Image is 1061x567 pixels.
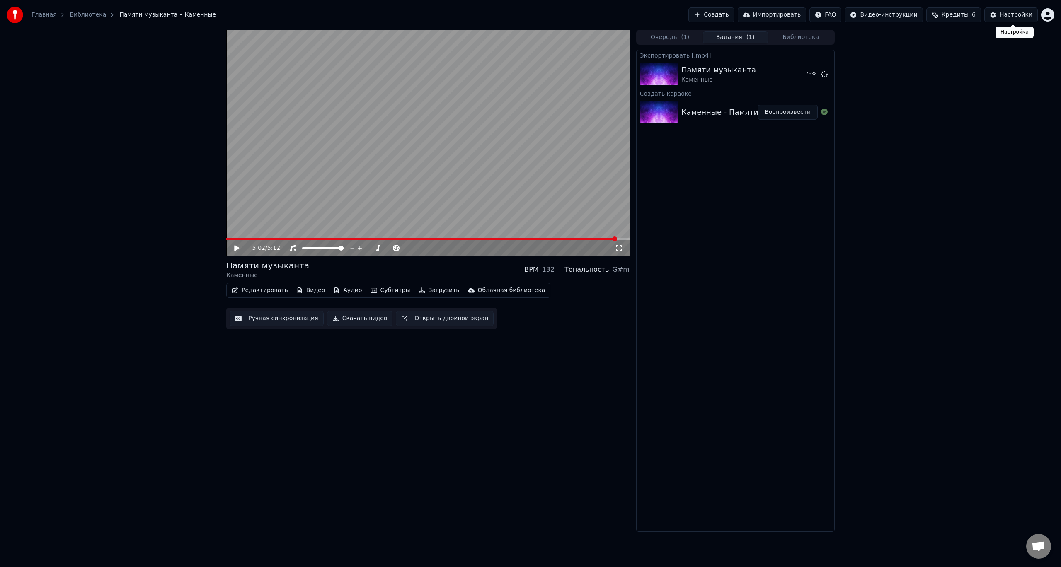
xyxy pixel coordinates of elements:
[809,7,841,22] button: FAQ
[681,64,756,76] div: Памяти музыканта
[524,265,538,275] div: BPM
[703,31,768,43] button: Задания
[942,11,969,19] span: Кредиты
[396,311,494,326] button: Открыть двойной экран
[1026,534,1051,559] div: Открытый чат
[1000,11,1032,19] div: Настройки
[31,11,216,19] nav: breadcrumb
[805,71,818,77] div: 79 %
[984,7,1038,22] button: Настройки
[972,11,976,19] span: 6
[226,271,309,280] div: Каменные
[996,27,1034,38] div: Настройки
[7,7,23,23] img: youka
[564,265,609,275] div: Тональность
[415,285,463,296] button: Загрузить
[542,265,555,275] div: 132
[681,76,756,84] div: Каменные
[228,285,291,296] button: Редактировать
[746,33,755,41] span: ( 1 )
[252,244,272,252] div: /
[926,7,981,22] button: Кредиты6
[681,33,689,41] span: ( 1 )
[226,260,309,271] div: Памяти музыканта
[637,31,703,43] button: Очередь
[230,311,324,326] button: Ручная синхронизация
[252,244,265,252] span: 5:02
[293,285,329,296] button: Видео
[637,88,834,98] div: Создать караоке
[70,11,106,19] a: Библиотека
[738,7,807,22] button: Импортировать
[612,265,629,275] div: G#m
[31,11,56,19] a: Главная
[327,311,393,326] button: Скачать видео
[758,105,818,120] button: Воспроизвести
[681,106,804,118] div: Каменные - Памяти музыканта
[637,50,834,60] div: Экспортировать [.mp4]
[267,244,280,252] span: 5:12
[768,31,833,43] button: Библиотека
[330,285,365,296] button: Аудио
[119,11,216,19] span: Памяти музыканта • Каменные
[367,285,414,296] button: Субтитры
[478,286,545,294] div: Облачная библиотека
[688,7,734,22] button: Создать
[845,7,923,22] button: Видео-инструкции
